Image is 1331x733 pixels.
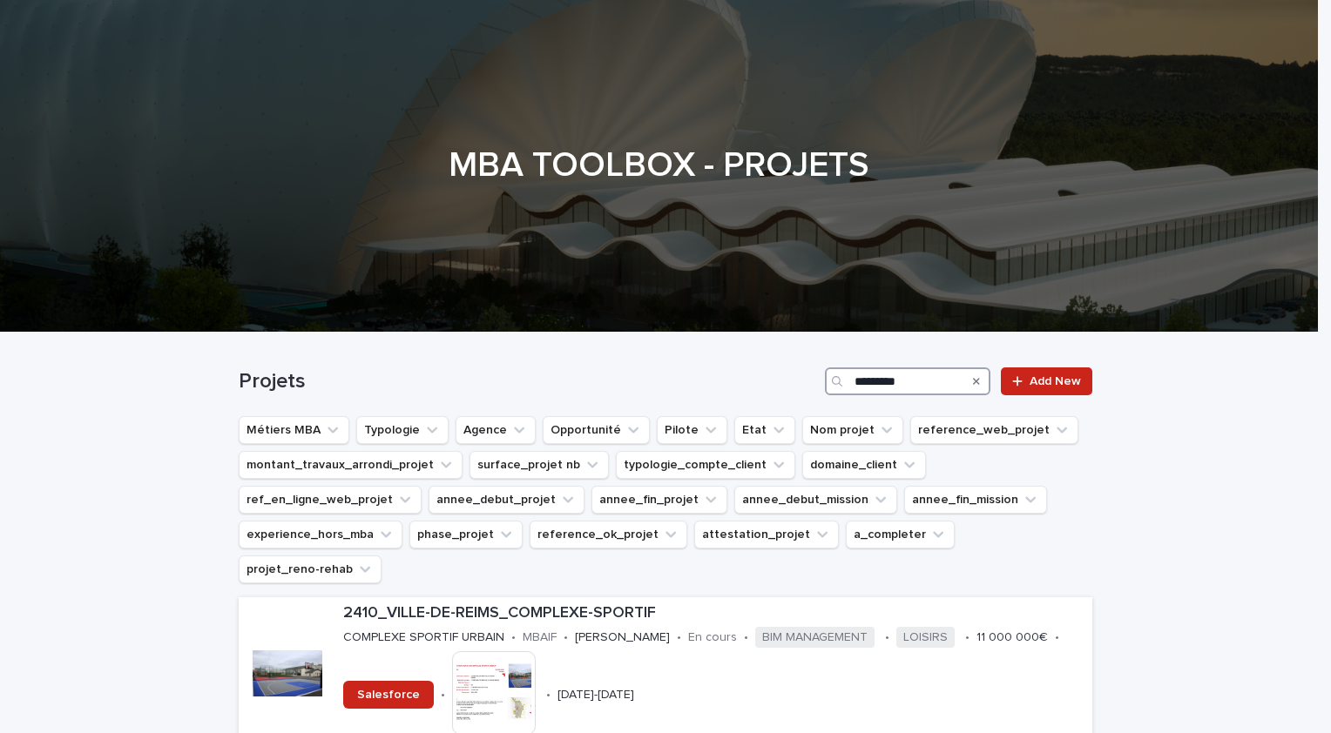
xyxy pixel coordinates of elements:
button: Métiers MBA [239,416,349,444]
p: • [546,688,551,703]
a: Salesforce [343,681,434,709]
button: annee_fin_mission [904,486,1047,514]
h1: Projets [239,369,818,394]
button: a_completer [846,521,955,548]
button: Etat [734,416,795,444]
p: En cours [688,630,737,645]
p: COMPLEXE SPORTIF URBAIN [343,630,504,645]
button: montant_travaux_arrondi_projet [239,451,463,479]
p: • [1055,630,1059,645]
p: 11 000 000€ [976,630,1048,645]
button: Agence [456,416,536,444]
p: • [677,630,681,645]
button: ref_en_ligne_web_projet [239,486,422,514]
button: annee_debut_projet [429,486,584,514]
p: MBAIF [523,630,557,645]
button: Opportunité [543,416,650,444]
p: • [965,630,970,645]
button: projet_reno-rehab [239,555,382,583]
button: Nom projet [802,416,903,444]
button: Pilote [657,416,727,444]
button: reference_web_projet [910,416,1078,444]
button: annee_debut_mission [734,486,897,514]
p: • [441,688,445,703]
p: • [564,630,568,645]
p: • [511,630,516,645]
a: Add New [1001,367,1092,395]
span: BIM MANAGEMENT [755,627,875,649]
p: 2410_VILLE-DE-REIMS_COMPLEXE-SPORTIF [343,604,1085,623]
button: Typologie [356,416,449,444]
p: [PERSON_NAME] [575,630,670,645]
p: [DATE]-[DATE] [557,688,634,703]
button: reference_ok_projet [530,521,687,548]
button: domaine_client [802,451,926,479]
input: Search [825,367,990,395]
span: Add New [1030,375,1081,387]
button: attestation_projet [694,521,839,548]
button: annee_fin_projet [591,486,727,514]
button: phase_projet [409,521,523,548]
span: Salesforce [357,689,420,701]
p: • [744,630,748,645]
span: LOISIRS [896,627,955,649]
button: surface_projet nb [470,451,609,479]
p: • [885,630,889,645]
button: experience_hors_mba [239,521,402,548]
h1: MBA TOOLBOX - PROJETS [232,145,1085,186]
button: typologie_compte_client [616,451,795,479]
